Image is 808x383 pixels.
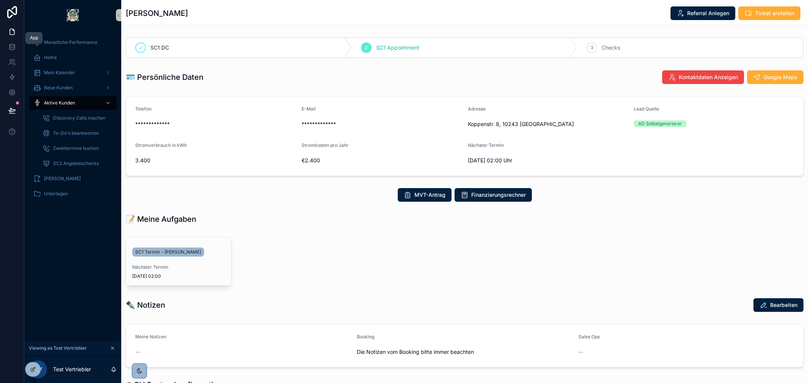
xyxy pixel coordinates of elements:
span: To-Do's beantworten [53,130,99,136]
button: Google Maps [747,70,803,84]
span: Viewing as Test Vertriebler [29,345,87,351]
span: Zweittermine buchen [53,145,99,151]
h1: 🪪 Persönliche Daten [126,72,203,83]
span: Sales Ops [578,334,600,339]
span: Lead Quelle [634,106,659,112]
span: SC1 Termin - [PERSON_NAME] [135,249,201,255]
button: Ticket erstellen [738,6,800,20]
span: Monatliche Performance [44,39,97,45]
a: [PERSON_NAME] [29,172,117,185]
span: [DATE] 02:00 [132,273,225,279]
span: 3 [591,45,593,51]
span: Google Maps [764,73,797,81]
span: SC1 DC [150,44,169,51]
button: MVT-Antrag [398,188,452,202]
span: Home [44,54,57,61]
span: [PERSON_NAME] [44,176,81,182]
div: App [30,35,38,41]
a: SC1 Termin - [PERSON_NAME] [132,248,204,257]
button: Kontaktdaten Anzeigen [662,70,744,84]
span: Referral Anlegen [687,9,729,17]
span: Checks [602,44,620,51]
span: €2.400 [302,157,462,164]
h1: 📝 Meine Aufgaben [126,214,196,224]
span: Ticket erstellen [755,9,794,17]
a: Neue Kunden [29,81,117,95]
span: Neue Kunden [44,85,73,91]
span: MVT-Antrag [414,191,445,199]
span: Adresse [468,106,486,112]
a: To-Do's beantworten [38,126,117,140]
span: Mein Kalender [44,70,75,76]
span: Die Notizen vom Booking bitte immer beachten [357,348,572,356]
span: Nächster Termin [132,264,225,270]
span: Discovery Calls machen [53,115,105,121]
span: Stromverbrauch in kWh [135,142,187,148]
span: Aktive Kunden [44,100,75,106]
h1: [PERSON_NAME] [126,8,188,19]
span: Finanzierungsrechner [471,191,526,199]
span: Bearbeiten [770,301,797,309]
span: Telefon [135,106,152,112]
span: Kontaktdaten Anzeigen [679,73,738,81]
button: Referral Anlegen [670,6,735,20]
a: Mein Kalender [29,66,117,79]
span: Booking [357,334,374,339]
h1: ✒️ Notizen [126,300,165,310]
span: [DATE] 02:00 Uhr [468,157,628,164]
span: Unterlagen [44,191,68,197]
span: -- [135,348,140,356]
span: Stromkosten pro Jahr [302,142,349,148]
a: Discovery Calls machen [38,111,117,125]
a: Home [29,51,117,64]
span: Meine Notizen [135,334,166,339]
a: Monatliche Performance [29,36,117,49]
p: Test Vertriebler [53,366,91,373]
a: Zweittermine buchen [38,142,117,155]
span: -- [578,348,583,356]
a: SC2 Angebotschecks [38,157,117,170]
div: AD Selbstgenerierer [638,120,682,127]
button: Bearbeiten [753,298,803,312]
a: Unterlagen [29,187,117,201]
span: E-Mail [302,106,316,112]
span: SC1 Appointment [376,44,419,51]
span: 3.400 [135,157,295,164]
span: SC2 Angebotschecks [53,160,99,167]
span: Koppenstr. 8, 10243 [GEOGRAPHIC_DATA] [468,120,628,128]
div: scrollable content [24,30,121,210]
span: Nächster Termin [468,142,504,148]
span: 2 [365,45,367,51]
a: Aktive Kunden [29,96,117,110]
button: Finanzierungsrechner [455,188,532,202]
img: App logo [67,9,79,21]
